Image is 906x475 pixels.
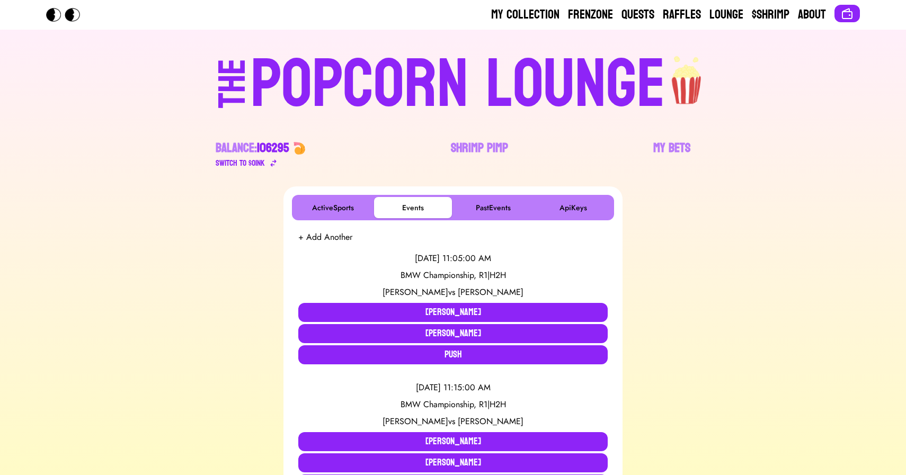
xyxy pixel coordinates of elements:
[46,8,88,22] img: Popcorn
[621,6,654,23] a: Quests
[298,252,608,265] div: [DATE] 11:05:00 AM
[454,197,532,218] button: PastEvents
[294,197,372,218] button: ActiveSports
[216,157,265,169] div: Switch to $ OINK
[534,197,612,218] button: ApiKeys
[298,286,608,299] div: vs
[491,6,559,23] a: My Collection
[298,303,608,322] button: [PERSON_NAME]
[663,6,701,23] a: Raffles
[298,324,608,343] button: [PERSON_NAME]
[665,47,709,106] img: popcorn
[709,6,743,23] a: Lounge
[257,137,289,159] span: 106295
[298,398,608,411] div: BMW Championship, R1 | H2H
[298,231,352,244] button: + Add Another
[251,51,665,119] div: POPCORN LOUNGE
[383,286,448,298] span: [PERSON_NAME]
[841,7,854,20] img: Connect wallet
[298,381,608,394] div: [DATE] 11:15:00 AM
[127,47,779,119] a: THEPOPCORN LOUNGEpopcorn
[798,6,826,23] a: About
[458,415,523,427] span: [PERSON_NAME]
[383,415,448,427] span: [PERSON_NAME]
[298,269,608,282] div: BMW Championship, R1 | H2H
[216,140,289,157] div: Balance:
[568,6,613,23] a: Frenzone
[298,453,608,472] button: [PERSON_NAME]
[298,432,608,451] button: [PERSON_NAME]
[374,197,452,218] button: Events
[298,345,608,364] button: Push
[752,6,789,23] a: $Shrimp
[214,59,252,129] div: THE
[293,142,306,155] img: 🍤
[458,286,523,298] span: [PERSON_NAME]
[451,140,508,169] a: Shrimp Pimp
[298,415,608,428] div: vs
[653,140,690,169] a: My Bets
